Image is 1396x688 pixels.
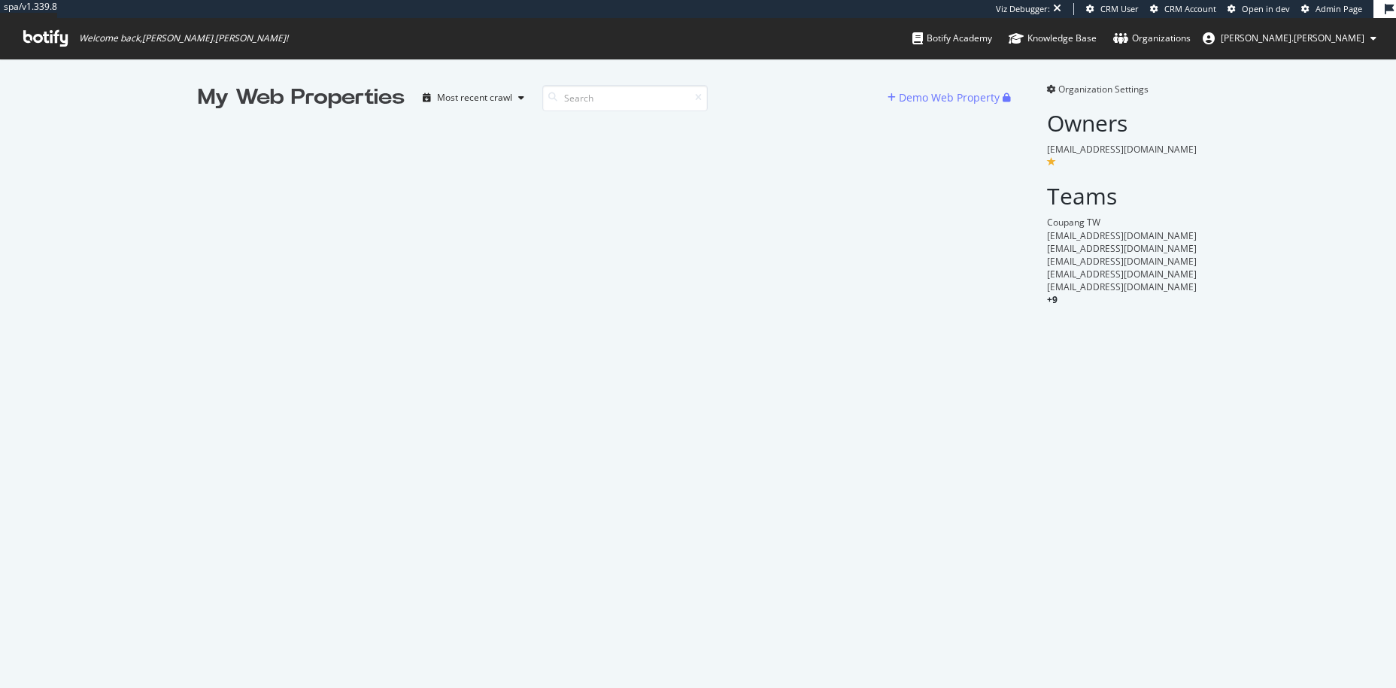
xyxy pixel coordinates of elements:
div: Demo Web Property [899,90,1000,105]
div: My Web Properties [198,83,405,113]
span: Organization Settings [1058,83,1149,95]
span: Welcome back, [PERSON_NAME].[PERSON_NAME] ! [79,32,288,44]
div: Coupang TW [1047,216,1198,229]
a: Organizations [1113,18,1191,59]
span: [EMAIL_ADDRESS][DOMAIN_NAME] [1047,242,1197,255]
a: CRM Account [1150,3,1216,15]
span: [EMAIL_ADDRESS][DOMAIN_NAME] [1047,229,1197,242]
a: Knowledge Base [1009,18,1097,59]
div: Viz Debugger: [996,3,1050,15]
div: Knowledge Base [1009,31,1097,46]
span: Open in dev [1242,3,1290,14]
button: Most recent crawl [417,86,530,110]
button: Demo Web Property [888,86,1003,110]
span: [EMAIL_ADDRESS][DOMAIN_NAME] [1047,268,1197,280]
span: alex.johnson [1221,32,1364,44]
span: Admin Page [1316,3,1362,14]
span: [EMAIL_ADDRESS][DOMAIN_NAME] [1047,143,1197,156]
span: CRM Account [1164,3,1216,14]
a: Open in dev [1228,3,1290,15]
button: [PERSON_NAME].[PERSON_NAME] [1191,26,1388,50]
span: [EMAIL_ADDRESS][DOMAIN_NAME] [1047,255,1197,268]
span: + 9 [1047,293,1058,306]
a: Admin Page [1301,3,1362,15]
a: CRM User [1086,3,1139,15]
h2: Teams [1047,183,1198,208]
div: Organizations [1113,31,1191,46]
span: CRM User [1100,3,1139,14]
span: [EMAIL_ADDRESS][DOMAIN_NAME] [1047,280,1197,293]
a: Botify Academy [912,18,992,59]
div: Botify Academy [912,31,992,46]
h2: Owners [1047,111,1198,135]
a: Demo Web Property [888,91,1003,104]
div: Most recent crawl [437,93,512,102]
input: Search [542,85,708,111]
